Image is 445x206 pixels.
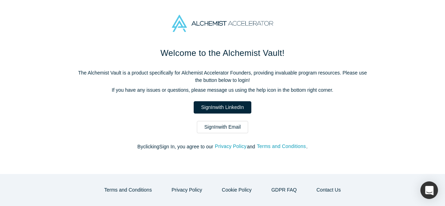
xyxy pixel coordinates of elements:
[75,86,370,94] p: If you have any issues or questions, please message us using the help icon in the bottom right co...
[164,184,209,196] button: Privacy Policy
[172,15,273,32] img: Alchemist Accelerator Logo
[257,142,307,150] button: Terms and Conditions
[194,101,251,114] a: SignInwith LinkedIn
[264,184,304,196] a: GDPR FAQ
[309,184,348,196] button: Contact Us
[75,69,370,84] p: The Alchemist Vault is a product specifically for Alchemist Accelerator Founders, providing inval...
[75,143,370,150] p: By clicking Sign In , you agree to our and .
[214,142,247,150] button: Privacy Policy
[97,184,159,196] button: Terms and Conditions
[197,121,248,133] a: SignInwith Email
[75,47,370,59] h1: Welcome to the Alchemist Vault!
[214,184,259,196] button: Cookie Policy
